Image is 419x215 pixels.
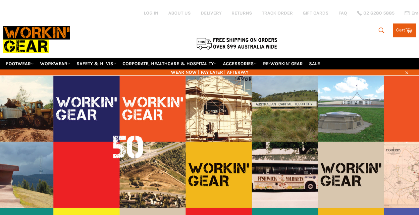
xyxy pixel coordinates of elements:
img: Workin Gear leaders in Workwear, Safety Boots, PPE, Uniforms. Australia's No.1 in Workwear [3,21,70,58]
a: WORKWEAR [37,58,73,69]
a: TRACK ORDER [262,10,293,16]
a: CORPORATE, HEALTHCARE & HOSPITALITY [120,58,219,69]
a: DELIVERY [201,10,222,16]
a: Log in [144,10,158,16]
a: FOOTWEAR [3,58,36,69]
a: ACCESSORIES [220,58,259,69]
a: RE-WORKIN' GEAR [260,58,305,69]
a: RETURNS [232,10,252,16]
a: 02 6280 5885 [357,11,394,16]
a: SAFETY & HI VIS [74,58,119,69]
a: ABOUT US [168,10,191,16]
img: Flat $9.95 shipping Australia wide [195,36,278,50]
a: SALE [306,58,323,69]
a: FAQ [339,10,347,16]
span: 02 6280 5885 [363,11,394,16]
span: WEAR NOW | PAY LATER | AFTERPAY [3,69,416,75]
a: GIFT CARDS [303,10,329,16]
a: Cart [393,23,416,37]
